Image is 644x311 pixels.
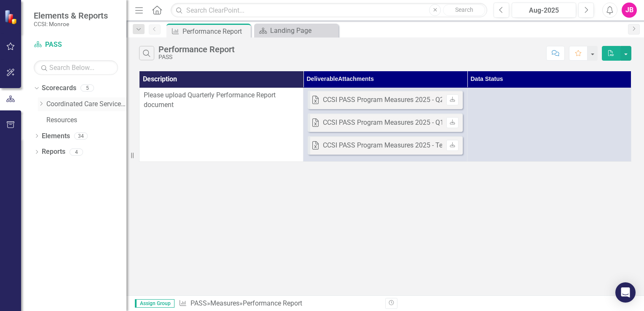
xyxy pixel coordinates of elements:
[191,299,207,307] a: PASS
[182,26,249,37] div: Performance Report
[443,4,485,16] button: Search
[179,299,379,308] div: » »
[515,5,573,16] div: Aug-2025
[42,83,76,93] a: Scorecards
[135,299,174,308] span: Assign Group
[303,88,467,161] td: Double-Click to Edit
[34,21,108,27] small: CCSI: Monroe
[42,131,70,141] a: Elements
[467,88,631,161] td: Double-Click to Edit
[46,99,126,109] a: Coordinated Care Services Inc.
[512,3,576,18] button: Aug-2025
[42,147,65,157] a: Reports
[270,25,336,36] div: Landing Page
[34,11,108,21] span: Elements & Reports
[46,115,126,125] a: Resources
[615,282,636,303] div: Open Intercom Messenger
[243,299,302,307] div: Performance Report
[158,45,235,54] div: Performance Report
[323,141,477,150] div: CCSI PASS Program Measures 2025 - Template.xlsx
[158,54,235,60] div: PASS
[34,60,118,75] input: Search Below...
[80,85,94,92] div: 5
[171,3,487,18] input: Search ClearPoint...
[256,25,336,36] a: Landing Page
[323,118,457,128] div: CCSI PASS Program Measures 2025 - Q1.xlsx
[4,9,19,24] img: ClearPoint Strategy
[455,6,473,13] span: Search
[34,40,118,50] a: PASS
[622,3,637,18] button: JB
[74,132,88,139] div: 34
[70,148,83,155] div: 4
[210,299,239,307] a: Measures
[323,95,457,105] div: CCSI PASS Program Measures 2025 - Q2.xlsx
[144,91,276,109] span: Please upload Quarterly Performance Report document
